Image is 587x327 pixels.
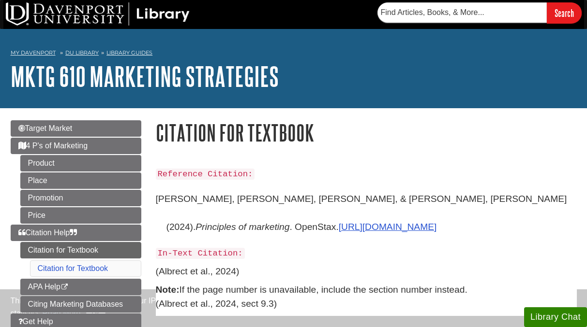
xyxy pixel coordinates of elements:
a: My Davenport [11,49,56,57]
a: Promotion [20,190,141,206]
nav: breadcrumb [11,46,577,62]
a: Citing Marketing Databases [20,296,141,313]
code: In-Text Citation: [156,248,245,259]
input: Find Articles, Books, & More... [377,2,547,23]
a: Citation for Textbook [20,242,141,258]
form: Searches DU Library's articles, books, and more [377,2,582,23]
a: DU Library [65,49,99,56]
span: 4 P's of Marketing [18,142,88,150]
a: Price [20,207,141,224]
a: Library Guides [106,49,152,56]
a: MKTG 610 Marketing Strategies [11,61,279,91]
strong: Note: [156,284,180,295]
h1: Citation for Textbook [156,120,577,145]
a: [URL][DOMAIN_NAME] [339,222,437,232]
img: DU Library [6,2,190,26]
a: 4 P's of Marketing [11,138,141,154]
a: Place [20,172,141,189]
i: This link opens in a new window [60,284,69,290]
button: Library Chat [524,307,587,327]
a: Citation for Textbook [38,264,108,272]
a: Citation Help [11,225,141,241]
code: Reference Citation: [156,169,255,180]
p: If the page number is unavailable, include the section number instead. (Albrect et al., 2024, sec... [156,283,577,311]
span: Target Market [18,124,73,132]
span: Get Help [18,317,53,326]
i: Principles of marketing [196,222,289,232]
a: APA Help [20,279,141,295]
input: Search [547,2,582,23]
a: Target Market [11,120,141,137]
p: [PERSON_NAME], [PERSON_NAME], [PERSON_NAME], & [PERSON_NAME], [PERSON_NAME] (2024). . OpenStax. [156,185,577,241]
p: (Albrect et al., 2024) [156,265,577,279]
a: Product [20,155,141,171]
span: Citation Help [18,228,77,237]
